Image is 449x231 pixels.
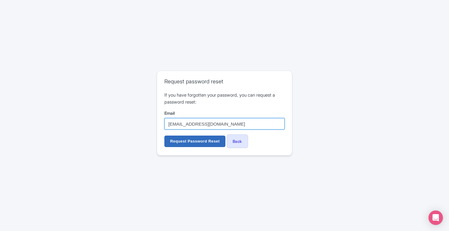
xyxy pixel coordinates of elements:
[428,210,443,225] div: Open Intercom Messenger
[227,134,248,148] a: Back
[164,110,285,116] label: Email
[164,136,225,147] input: Request Password Reset
[164,118,285,130] input: username@example.com
[164,92,285,105] p: If you have forgotten your password, you can request a password reset:
[164,78,285,85] h2: Request password reset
